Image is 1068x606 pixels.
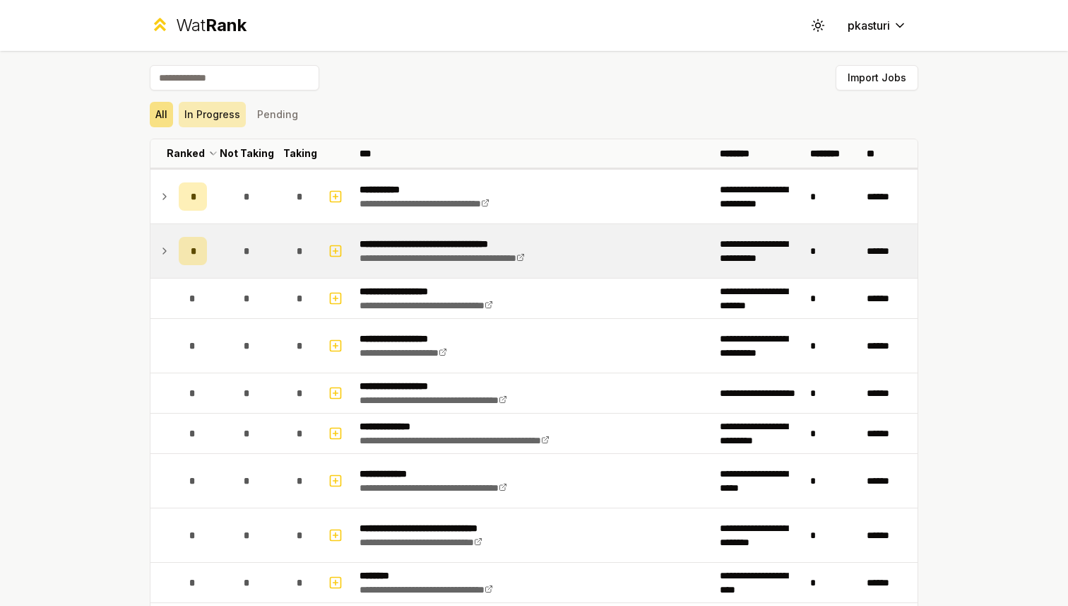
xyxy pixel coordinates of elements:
[176,14,247,37] div: Wat
[220,146,274,161] p: Not Taking
[179,102,246,127] button: In Progress
[167,146,205,161] p: Ranked
[836,65,918,91] button: Import Jobs
[206,15,247,35] span: Rank
[836,13,918,38] button: pkasturi
[251,102,304,127] button: Pending
[848,17,890,34] span: pkasturi
[283,146,317,161] p: Taking
[150,102,173,127] button: All
[150,14,247,37] a: WatRank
